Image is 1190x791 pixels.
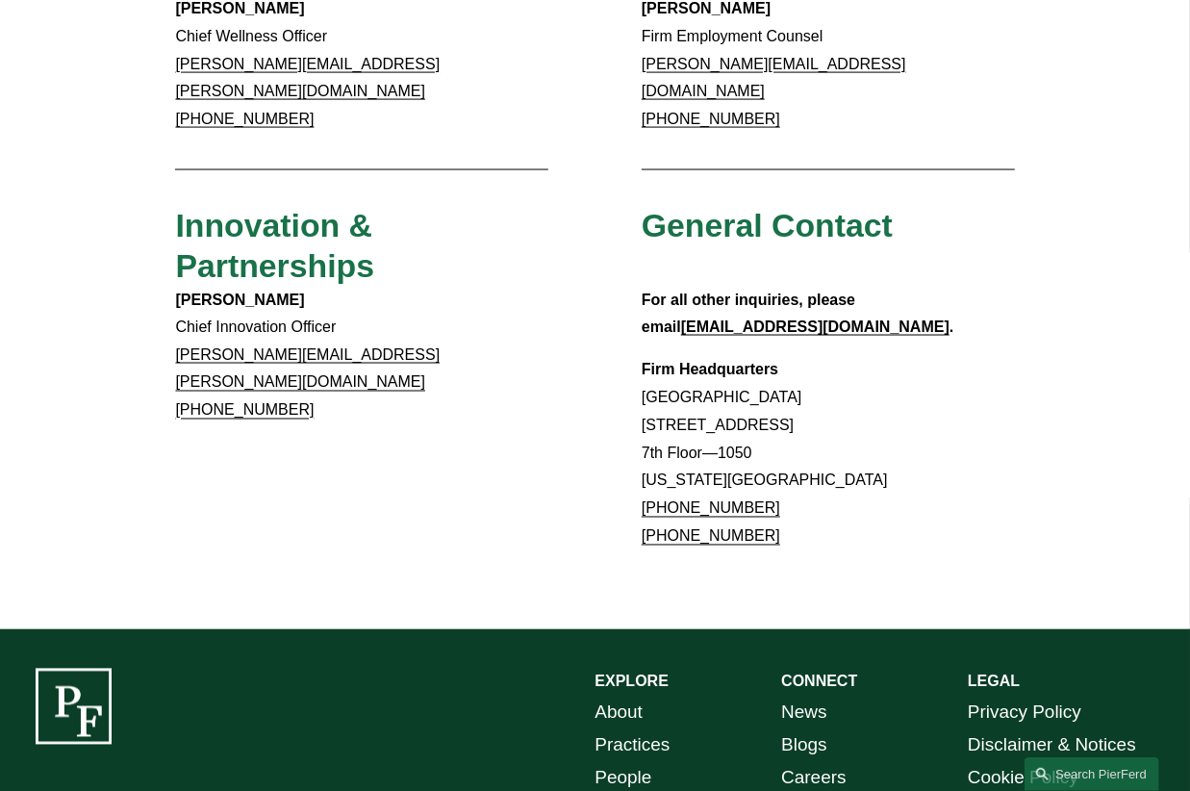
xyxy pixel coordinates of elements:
a: [PHONE_NUMBER] [642,111,780,127]
strong: Firm Headquarters [642,362,778,378]
a: Privacy Policy [968,697,1081,729]
span: General Contact [642,207,893,243]
span: Innovation & Partnerships [175,207,381,284]
strong: For all other inquiries, please email [642,292,860,336]
p: [GEOGRAPHIC_DATA] [STREET_ADDRESS] 7th Floor—1050 [US_STATE][GEOGRAPHIC_DATA] [642,357,1015,551]
p: Chief Innovation Officer [175,287,548,425]
a: [PERSON_NAME][EMAIL_ADDRESS][PERSON_NAME][DOMAIN_NAME] [175,56,440,100]
strong: LEGAL [968,674,1020,690]
a: [PERSON_NAME][EMAIL_ADDRESS][DOMAIN_NAME] [642,56,906,100]
a: [PHONE_NUMBER] [175,402,314,419]
a: [PHONE_NUMBER] [642,500,780,517]
strong: [PERSON_NAME] [175,292,304,308]
a: [PHONE_NUMBER] [175,111,314,127]
strong: EXPLORE [595,674,669,690]
strong: . [949,319,953,335]
a: Search this site [1025,757,1159,791]
a: Blogs [781,729,826,762]
a: [PERSON_NAME][EMAIL_ADDRESS][PERSON_NAME][DOMAIN_NAME] [175,346,440,391]
strong: CONNECT [781,674,857,690]
a: [PHONE_NUMBER] [642,528,780,545]
a: About [595,697,644,729]
a: Disclaimer & Notices [968,729,1136,762]
a: [EMAIL_ADDRESS][DOMAIN_NAME] [681,319,949,335]
a: News [781,697,826,729]
a: Practices [595,729,671,762]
